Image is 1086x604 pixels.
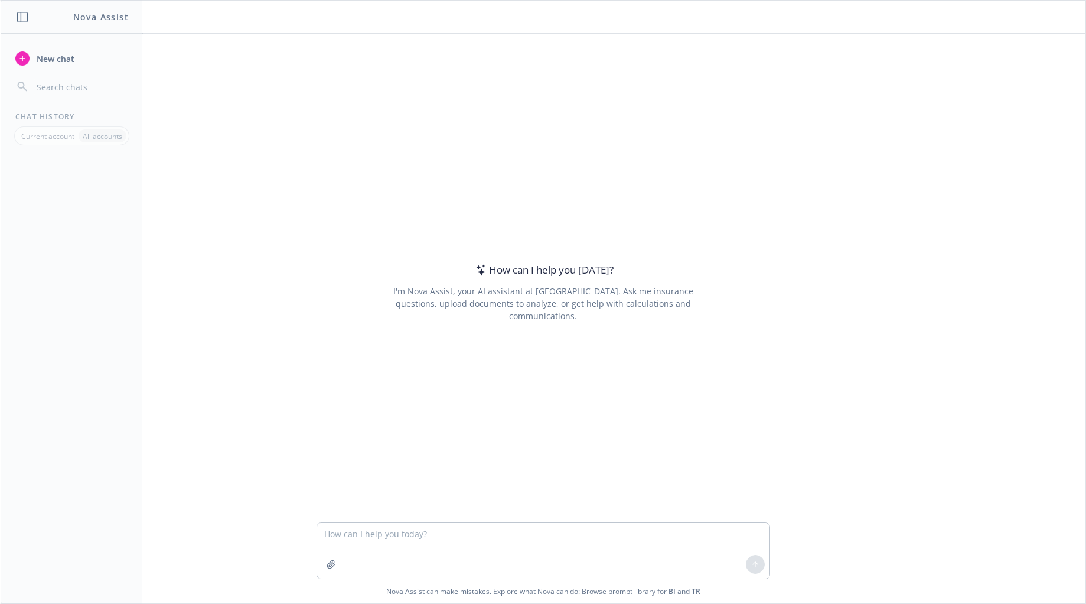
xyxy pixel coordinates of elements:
div: How can I help you [DATE]? [472,262,614,278]
div: I'm Nova Assist, your AI assistant at [GEOGRAPHIC_DATA]. Ask me insurance questions, upload docum... [377,285,709,322]
button: New chat [11,48,133,69]
input: Search chats [34,79,128,95]
span: New chat [34,53,74,65]
a: BI [668,586,676,596]
p: Current account [21,131,74,141]
p: All accounts [83,131,122,141]
h1: Nova Assist [73,11,129,23]
a: TR [692,586,700,596]
span: Nova Assist can make mistakes. Explore what Nova can do: Browse prompt library for and [5,579,1081,603]
div: Chat History [1,112,142,122]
